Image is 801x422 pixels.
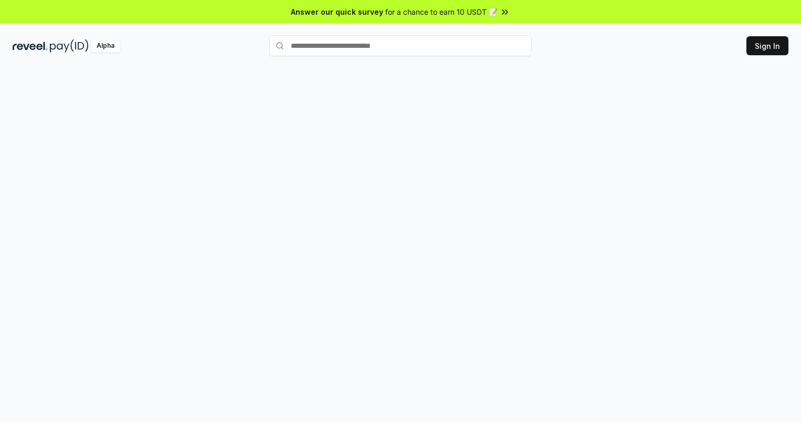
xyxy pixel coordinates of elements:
span: Answer our quick survey [291,6,383,17]
button: Sign In [746,36,788,55]
img: reveel_dark [13,39,48,53]
img: pay_id [50,39,89,53]
div: Alpha [91,39,120,53]
span: for a chance to earn 10 USDT 📝 [385,6,498,17]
